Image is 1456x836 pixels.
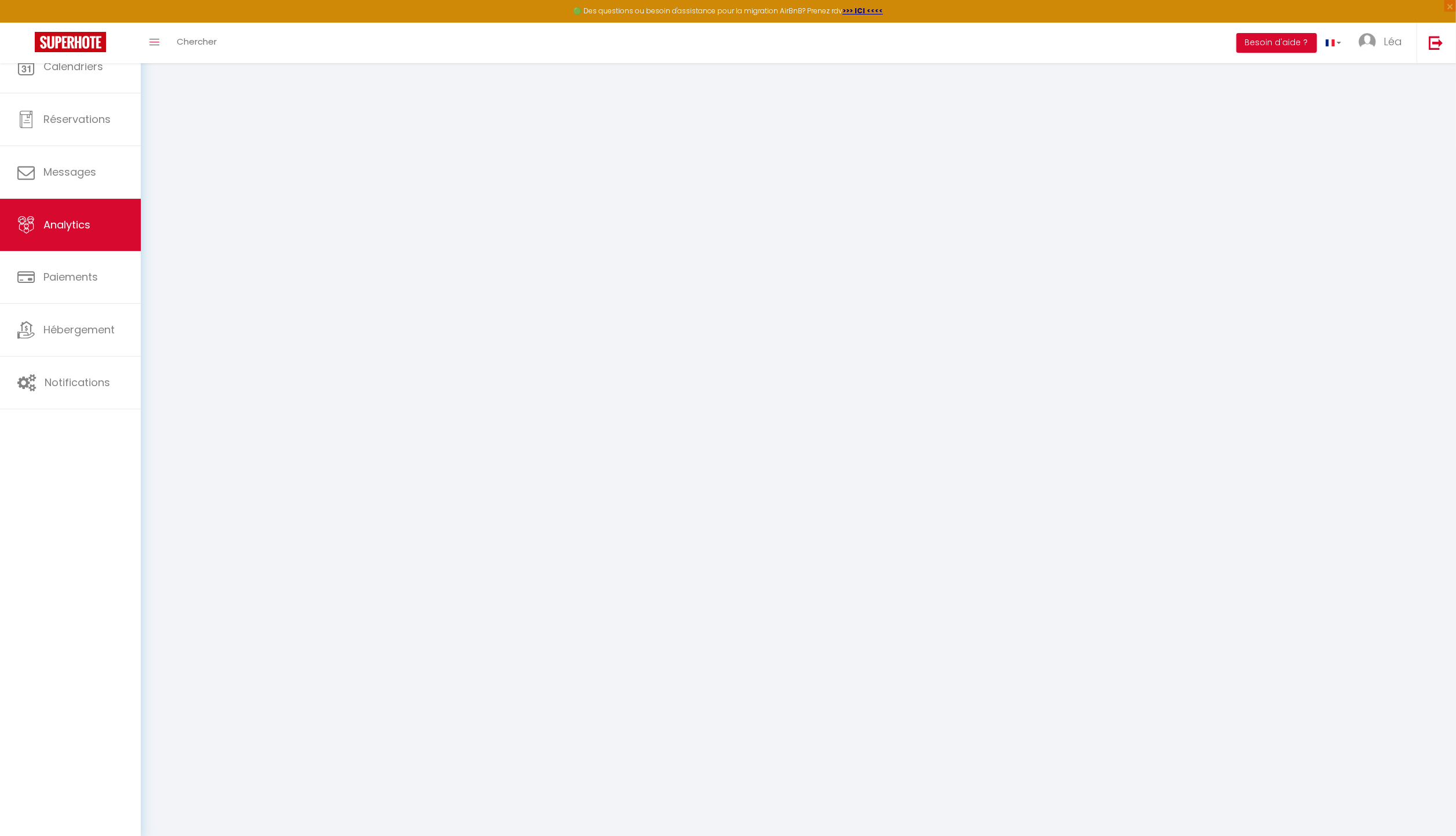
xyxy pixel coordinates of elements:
button: Besoin d'aide ? [1236,33,1317,53]
a: ... Léa [1350,23,1417,63]
span: Hébergement [43,322,115,337]
span: Calendriers [43,59,103,74]
span: Léa [1384,34,1402,49]
a: Chercher [168,23,225,63]
img: Super Booking [35,32,106,52]
img: ... [1359,33,1376,50]
span: Notifications [45,375,110,390]
span: Messages [43,165,96,179]
a: >>> ICI <<<< [842,6,883,16]
span: Analytics [43,217,90,232]
span: Paiements [43,270,98,284]
img: logout [1429,35,1443,50]
span: Réservations [43,112,111,126]
span: Chercher [177,35,217,48]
